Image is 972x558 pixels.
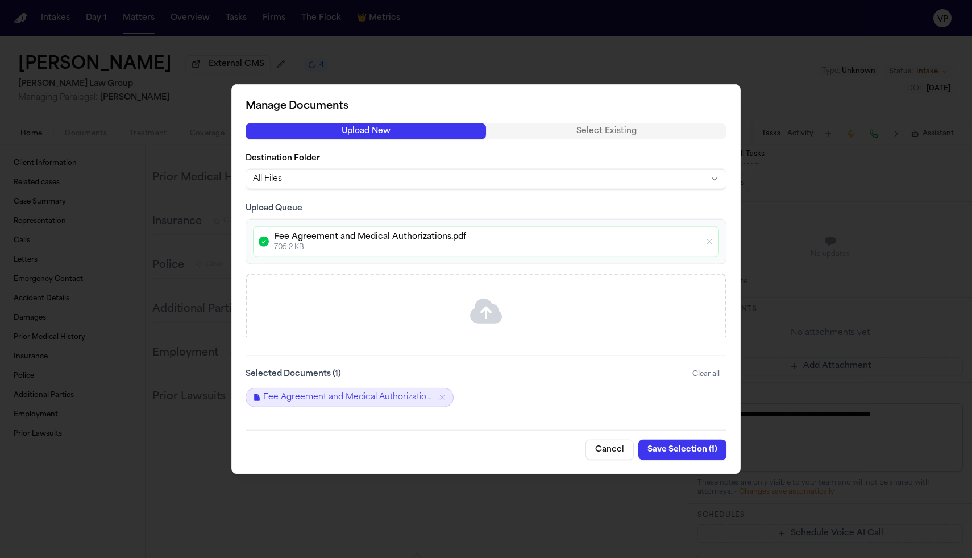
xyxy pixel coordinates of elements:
button: Save Selection (1) [638,440,726,460]
p: 705.2 KB [274,242,700,251]
button: Upload New [246,123,486,139]
button: Select Existing [486,123,726,139]
p: Fee Agreement and Medical Authorizations.pdf [274,231,700,242]
button: Cancel [585,440,634,460]
button: Clear all [686,365,726,383]
h2: Manage Documents [246,98,726,114]
label: Selected Documents ( 1 ) [246,369,341,380]
h3: Upload Queue [246,202,726,214]
label: Destination Folder [246,152,726,164]
span: Fee Agreement and Medical Authorizations.pdf [263,392,434,403]
button: Remove Fee Agreement and Medical Authorizations.pdf [438,394,446,402]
